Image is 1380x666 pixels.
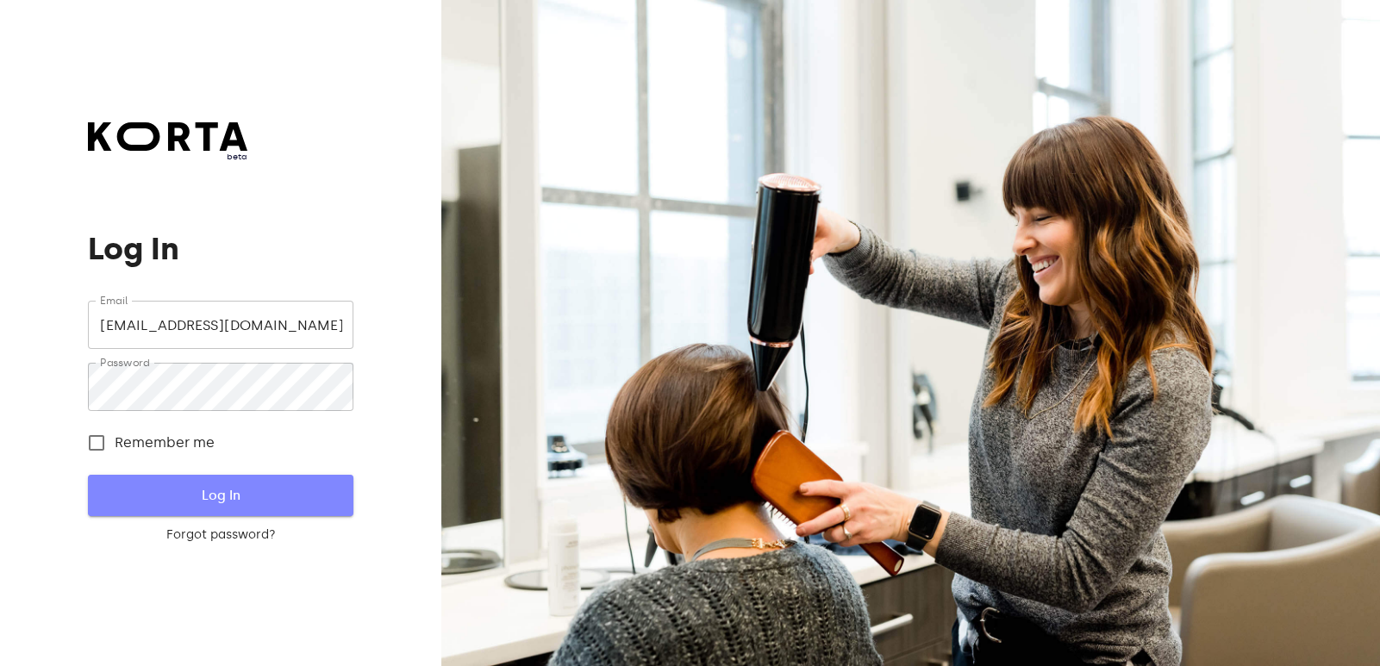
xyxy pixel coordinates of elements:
[88,122,247,151] img: Korta
[88,122,247,163] a: beta
[115,433,215,453] span: Remember me
[116,484,325,507] span: Log In
[88,232,353,266] h1: Log In
[88,151,247,163] span: beta
[88,475,353,516] button: Log In
[88,526,353,544] a: Forgot password?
